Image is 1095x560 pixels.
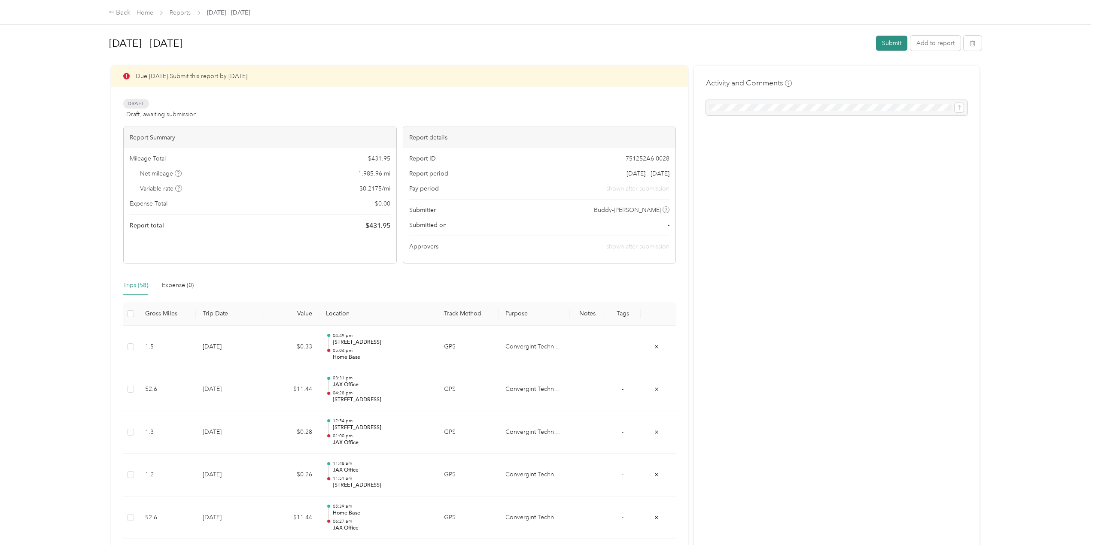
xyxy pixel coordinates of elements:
td: 1.5 [138,326,196,369]
td: Convergint Technologies [499,496,569,539]
th: Location [319,302,437,326]
p: JAX Office [333,381,430,389]
td: [DATE] [196,368,262,411]
span: - [622,514,624,521]
span: 1,985.96 mi [358,169,390,178]
td: GPS [437,368,499,411]
div: Expense (0) [162,281,194,290]
p: [STREET_ADDRESS] [333,481,430,489]
th: Value [262,302,319,326]
span: - [622,385,624,393]
td: $11.44 [262,368,319,411]
span: Report total [130,221,164,230]
div: Report details [403,127,676,148]
p: [STREET_ADDRESS] [333,396,430,404]
p: JAX Office [333,524,430,532]
td: $11.44 [262,496,319,539]
span: [DATE] - [DATE] [627,169,669,178]
th: Tags [605,302,641,326]
td: GPS [437,326,499,369]
td: Convergint Technologies [499,411,569,454]
th: Purpose [499,302,569,326]
td: $0.26 [262,454,319,496]
span: - [622,471,624,478]
p: 03:31 pm [333,375,430,381]
span: - [622,343,624,350]
p: 04:28 pm [333,390,430,396]
p: [STREET_ADDRESS] [333,339,430,346]
p: Home Base [333,354,430,361]
span: shown after submission [606,243,669,250]
td: [DATE] [196,326,262,369]
span: Draft, awaiting submission [126,110,197,119]
span: Buddy-[PERSON_NAME] [594,206,661,215]
td: $0.33 [262,326,319,369]
p: 04:49 pm [333,333,430,339]
th: Track Method [437,302,499,326]
div: Back [109,8,131,18]
td: Convergint Technologies [499,368,569,411]
td: Convergint Technologies [499,454,569,496]
p: 05:39 am [333,503,430,509]
td: 1.2 [138,454,196,496]
span: Approvers [409,242,438,251]
span: - [622,428,624,436]
td: [DATE] [196,496,262,539]
span: $ 431.95 [368,154,390,163]
a: Home [137,9,153,16]
span: [DATE] - [DATE] [207,8,250,17]
p: JAX Office [333,466,430,474]
p: 01:00 pm [333,433,430,439]
div: Trips (58) [123,281,148,290]
span: Report ID [409,154,436,163]
p: 12:54 pm [333,418,430,424]
h1: Sep 1 - 30, 2025 [109,33,870,54]
span: Submitted on [409,221,447,230]
th: Notes [570,302,605,326]
span: Expense Total [130,199,167,208]
iframe: Everlance-gr Chat Button Frame [1047,512,1095,560]
td: GPS [437,454,499,496]
td: 52.6 [138,368,196,411]
div: Report Summary [124,127,396,148]
span: $ 0.2175 / mi [359,184,390,193]
p: JAX Office [333,439,430,447]
p: [STREET_ADDRESS] [333,424,430,432]
span: Report period [409,169,448,178]
th: Gross Miles [138,302,196,326]
button: Submit [876,36,907,51]
span: $ 431.95 [365,221,390,231]
td: 1.3 [138,411,196,454]
span: shown after submission [606,184,669,193]
span: Pay period [409,184,439,193]
span: Draft [123,99,149,109]
p: 11:51 am [333,475,430,481]
th: Trip Date [196,302,262,326]
p: 05:04 pm [333,348,430,354]
td: Convergint Technologies [499,326,569,369]
span: Net mileage [140,169,182,178]
p: 11:48 am [333,460,430,466]
td: GPS [437,496,499,539]
td: [DATE] [196,411,262,454]
td: $0.28 [262,411,319,454]
span: Variable rate [140,184,182,193]
p: Home Base [333,509,430,517]
span: Submitter [409,206,436,215]
span: $ 0.00 [375,199,390,208]
td: 52.6 [138,496,196,539]
div: Due [DATE]. Submit this report by [DATE] [111,66,688,87]
td: GPS [437,411,499,454]
button: Add to report [910,36,961,51]
span: 751252A6-0028 [626,154,669,163]
a: Reports [170,9,191,16]
span: Mileage Total [130,154,166,163]
p: 06:27 am [333,518,430,524]
h4: Activity and Comments [706,78,792,88]
td: [DATE] [196,454,262,496]
span: - [668,221,669,230]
